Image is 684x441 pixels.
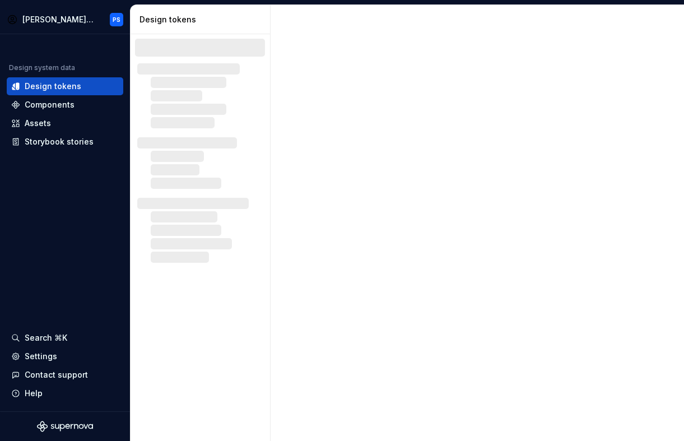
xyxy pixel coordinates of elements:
[7,77,123,95] a: Design tokens
[22,14,94,25] div: [PERSON_NAME] UI
[7,384,123,402] button: Help
[2,7,128,31] button: [PERSON_NAME] UIPS
[25,81,81,92] div: Design tokens
[7,347,123,365] a: Settings
[25,369,88,380] div: Contact support
[7,133,123,151] a: Storybook stories
[113,15,120,24] div: PS
[25,351,57,362] div: Settings
[25,99,75,110] div: Components
[25,136,94,147] div: Storybook stories
[7,366,123,384] button: Contact support
[25,388,43,399] div: Help
[139,14,266,25] div: Design tokens
[9,63,75,72] div: Design system data
[7,329,123,347] button: Search ⌘K
[7,96,123,114] a: Components
[25,332,67,343] div: Search ⌘K
[25,118,51,129] div: Assets
[37,421,93,432] svg: Supernova Logo
[7,114,123,132] a: Assets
